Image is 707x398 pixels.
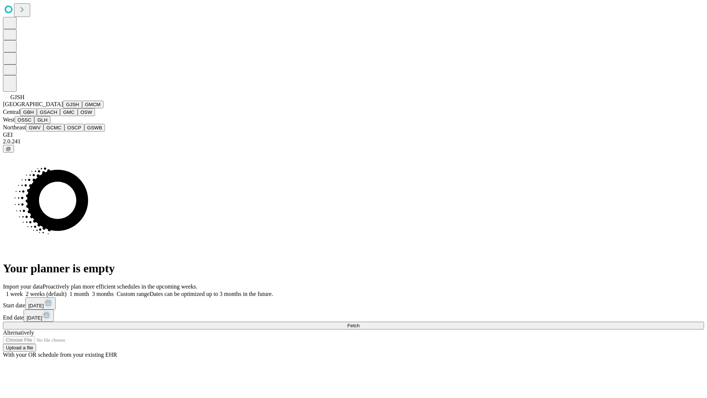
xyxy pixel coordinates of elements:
[26,124,43,132] button: GWV
[64,124,84,132] button: OSCP
[347,323,359,328] span: Fetch
[3,329,34,336] span: Alternatively
[25,297,56,310] button: [DATE]
[117,291,150,297] span: Custom range
[92,291,114,297] span: 3 months
[27,315,42,321] span: [DATE]
[82,101,103,108] button: GMCM
[60,108,77,116] button: GMC
[43,124,64,132] button: GCMC
[37,108,60,116] button: GSACH
[3,297,704,310] div: Start date
[15,116,35,124] button: OSSC
[10,94,24,100] span: GJSH
[3,109,20,115] span: Central
[24,310,54,322] button: [DATE]
[3,310,704,322] div: End date
[150,291,273,297] span: Dates can be optimized up to 3 months in the future.
[3,262,704,275] h1: Your planner is empty
[3,344,36,352] button: Upload a file
[3,132,704,138] div: GEI
[3,124,26,130] span: Northeast
[63,101,82,108] button: GJSH
[34,116,50,124] button: GLH
[3,116,15,123] span: West
[3,322,704,329] button: Fetch
[70,291,89,297] span: 1 month
[3,352,117,358] span: With your OR schedule from your existing EHR
[3,283,43,290] span: Import your data
[26,291,67,297] span: 2 weeks (default)
[3,138,704,145] div: 2.0.241
[84,124,105,132] button: GSWB
[3,101,63,107] span: [GEOGRAPHIC_DATA]
[78,108,95,116] button: OSW
[6,146,11,151] span: @
[3,145,14,153] button: @
[43,283,197,290] span: Proactively plan more efficient schedules in the upcoming weeks.
[6,291,23,297] span: 1 week
[28,303,44,308] span: [DATE]
[20,108,37,116] button: GBH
